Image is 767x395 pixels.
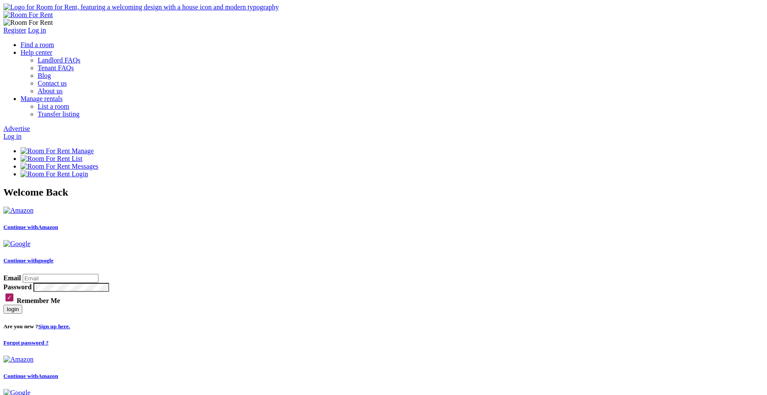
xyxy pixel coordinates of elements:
label: Email [3,274,21,282]
a: Continue withgoogle [3,240,764,264]
a: Forgot password ? [3,339,48,346]
a: Login [21,170,88,178]
input: Email [23,274,98,283]
img: Room For Rent [21,155,70,163]
span: Continue with [3,257,38,264]
a: Find a room [21,41,54,48]
span: List [72,155,83,162]
h5: google [3,257,764,264]
a: Transfer listing [38,110,80,118]
a: Advertise [3,125,30,132]
span: Continue with [3,224,38,230]
a: About us [38,87,62,95]
img: Amazon [3,356,33,363]
label: Remember Me [17,297,60,304]
a: Manage rentals [21,95,62,102]
a: Manage [21,147,94,154]
h5: Amazon [3,373,764,380]
a: Help center [21,49,52,56]
img: Logo for Room for Rent, featuring a welcoming design with a house icon and modern typography [3,3,279,11]
a: Sign up here. [38,323,70,330]
input: login [3,305,22,314]
img: Room For Rent [3,11,53,19]
a: List [21,155,82,162]
a: Blog [38,72,51,79]
img: Room For Rent [21,147,70,155]
a: Continue withAmazon [3,207,764,231]
a: Landlord FAQs [38,56,80,64]
h5: Are you new ? [3,323,764,330]
a: Tenant FAQs [38,64,74,71]
a: Register [3,27,26,34]
a: Log in [28,27,46,34]
span: Messages [72,163,98,170]
img: Room For Rent [21,170,70,178]
a: Contact us [38,80,67,87]
span: Continue with [3,373,38,379]
h2: Welcome Back [3,187,764,198]
img: Room For Rent [3,19,53,27]
a: Log in [3,133,21,140]
a: Continue withAmazon [3,356,764,380]
img: Amazon [3,207,33,214]
label: Password [3,283,32,291]
a: List a room [38,103,69,110]
img: Google [3,240,30,248]
h5: Amazon [3,224,764,231]
img: Room For Rent [21,163,70,170]
a: Messages [21,163,98,170]
span: Manage [72,147,94,154]
span: Login [72,170,88,178]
